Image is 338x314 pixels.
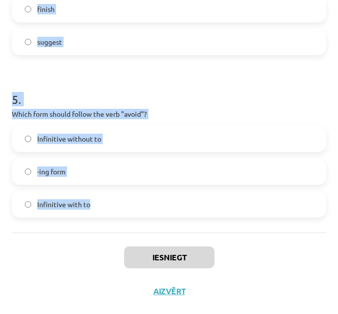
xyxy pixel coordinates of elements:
[25,168,31,175] input: -ing form
[37,134,101,144] span: Infinitive without to
[37,37,62,47] span: suggest
[12,75,326,106] h1: 5 .
[25,6,31,12] input: finish
[37,4,55,14] span: finish
[25,201,31,208] input: Infinitive with to
[25,39,31,45] input: suggest
[25,136,31,142] input: Infinitive without to
[150,286,188,296] button: Aizvērt
[12,109,326,119] p: Which form should follow the verb "avoid"?
[37,166,66,177] span: -ing form
[124,246,214,268] button: Iesniegt
[37,199,90,210] span: Infinitive with to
